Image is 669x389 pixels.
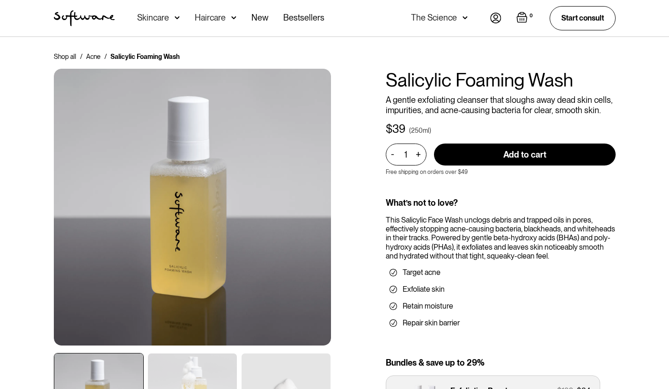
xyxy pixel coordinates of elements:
[110,52,180,61] div: Salicylic Foaming Wash
[386,216,616,260] div: This Salicylic Face Wash unclogs debris and trapped oils in pores, effectively stopping acne-caus...
[175,13,180,22] img: arrow down
[390,302,612,311] li: Retain moisture
[386,122,392,136] div: $
[386,358,616,368] div: Bundles & save up to 29%
[386,95,616,115] p: A gentle exfoliating cleanser that sloughs away dead skin cells, impurities, and acne-causing bac...
[80,52,82,61] div: /
[390,268,612,277] li: Target acne
[413,149,424,160] div: +
[516,12,535,25] a: Open empty cart
[550,6,616,30] a: Start consult
[411,13,457,22] div: The Science
[386,169,468,175] p: Free shipping on orders over $49
[386,198,616,208] div: What’s not to love?
[54,69,331,346] img: Ceramide Moisturiser
[390,285,612,294] li: Exfoliate skin
[386,69,616,91] h1: Salicylic Foaming Wash
[54,10,115,26] img: Software Logo
[434,144,616,166] input: Add to cart
[195,13,226,22] div: Haircare
[463,13,468,22] img: arrow down
[392,122,405,136] div: 39
[231,13,236,22] img: arrow down
[390,318,612,328] li: Repair skin barrier
[86,52,101,61] a: Acne
[137,13,169,22] div: Skincare
[409,126,431,135] div: (250ml)
[54,10,115,26] a: home
[104,52,107,61] div: /
[54,52,76,61] a: Shop all
[391,149,397,159] div: -
[528,12,535,20] div: 0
